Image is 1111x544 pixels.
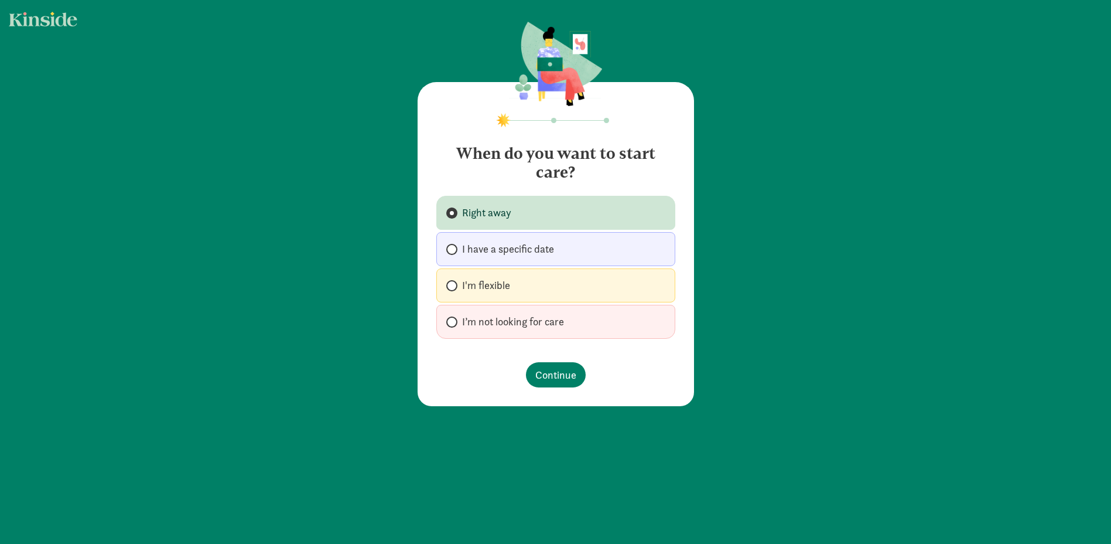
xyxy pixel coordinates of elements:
[436,135,675,182] h4: When do you want to start care?
[462,278,510,293] span: I'm flexible
[462,242,554,256] span: I have a specific date
[535,367,576,383] span: Continue
[526,362,586,387] button: Continue
[462,206,511,220] span: Right away
[462,315,564,329] span: I’m not looking for care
